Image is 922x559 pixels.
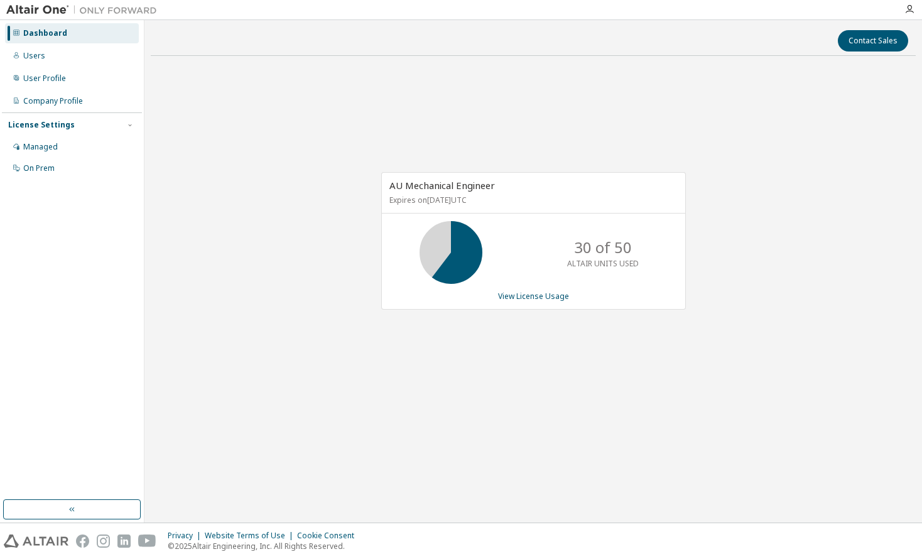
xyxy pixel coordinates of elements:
[498,291,569,301] a: View License Usage
[4,535,68,548] img: altair_logo.svg
[117,535,131,548] img: linkedin.svg
[389,195,675,205] p: Expires on [DATE] UTC
[23,163,55,173] div: On Prem
[168,531,205,541] div: Privacy
[76,535,89,548] img: facebook.svg
[567,258,639,269] p: ALTAIR UNITS USED
[23,28,67,38] div: Dashboard
[168,541,362,551] p: © 2025 Altair Engineering, Inc. All Rights Reserved.
[97,535,110,548] img: instagram.svg
[23,96,83,106] div: Company Profile
[838,30,908,52] button: Contact Sales
[23,142,58,152] div: Managed
[389,179,495,192] span: AU Mechanical Engineer
[138,535,156,548] img: youtube.svg
[297,531,362,541] div: Cookie Consent
[8,120,75,130] div: License Settings
[6,4,163,16] img: Altair One
[205,531,297,541] div: Website Terms of Use
[23,73,66,84] div: User Profile
[574,237,632,258] p: 30 of 50
[23,51,45,61] div: Users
